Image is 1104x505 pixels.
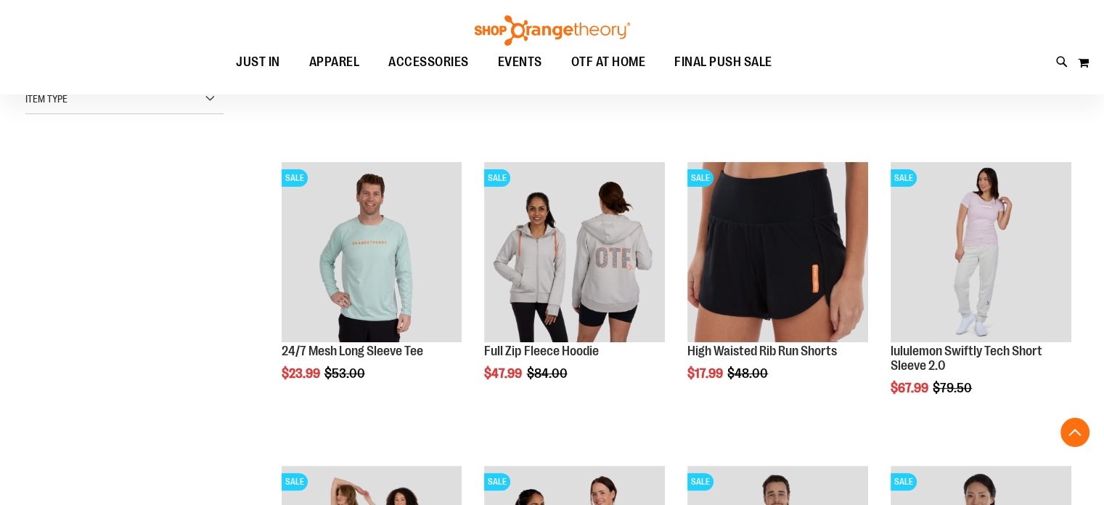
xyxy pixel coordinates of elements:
[282,162,462,343] img: Main Image of 1457095
[282,169,308,187] span: SALE
[660,46,787,78] a: FINAL PUSH SALE
[498,46,542,78] span: EVENTS
[25,93,68,105] span: Item Type
[309,46,360,78] span: APPAREL
[727,366,770,381] span: $48.00
[891,169,917,187] span: SALE
[473,15,632,46] img: Shop Orangetheory
[282,473,308,490] span: SALE
[388,46,469,78] span: ACCESSORIES
[687,162,868,343] img: High Waisted Rib Run Shorts
[526,366,569,381] span: $84.00
[282,344,423,358] a: 24/7 Mesh Long Sleeve Tee
[274,155,470,419] div: product
[236,46,280,78] span: JUST IN
[374,46,483,79] a: ACCESSORIES
[1060,418,1089,447] button: Back To Top
[891,162,1071,345] a: lululemon Swiftly Tech Short Sleeve 2.0SALE
[933,381,974,395] span: $79.50
[477,155,672,419] div: product
[484,473,510,490] span: SALE
[484,162,665,343] img: Main Image of 1457091
[484,366,524,381] span: $47.99
[891,344,1042,373] a: lululemon Swiftly Tech Short Sleeve 2.0
[687,162,868,345] a: High Waisted Rib Run ShortsSALE
[324,366,367,381] span: $53.00
[557,46,661,79] a: OTF AT HOME
[221,46,295,79] a: JUST IN
[687,169,713,187] span: SALE
[282,366,322,381] span: $23.99
[687,473,713,490] span: SALE
[484,162,665,345] a: Main Image of 1457091SALE
[483,46,557,79] a: EVENTS
[891,473,917,490] span: SALE
[891,162,1071,343] img: lululemon Swiftly Tech Short Sleeve 2.0
[687,366,725,381] span: $17.99
[891,381,931,395] span: $67.99
[484,344,598,358] a: Full Zip Fleece Hoodie
[484,169,510,187] span: SALE
[282,162,462,345] a: Main Image of 1457095SALE
[295,46,375,79] a: APPAREL
[687,344,837,358] a: High Waisted Rib Run Shorts
[883,155,1079,432] div: product
[680,155,875,419] div: product
[674,46,772,78] span: FINAL PUSH SALE
[571,46,646,78] span: OTF AT HOME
